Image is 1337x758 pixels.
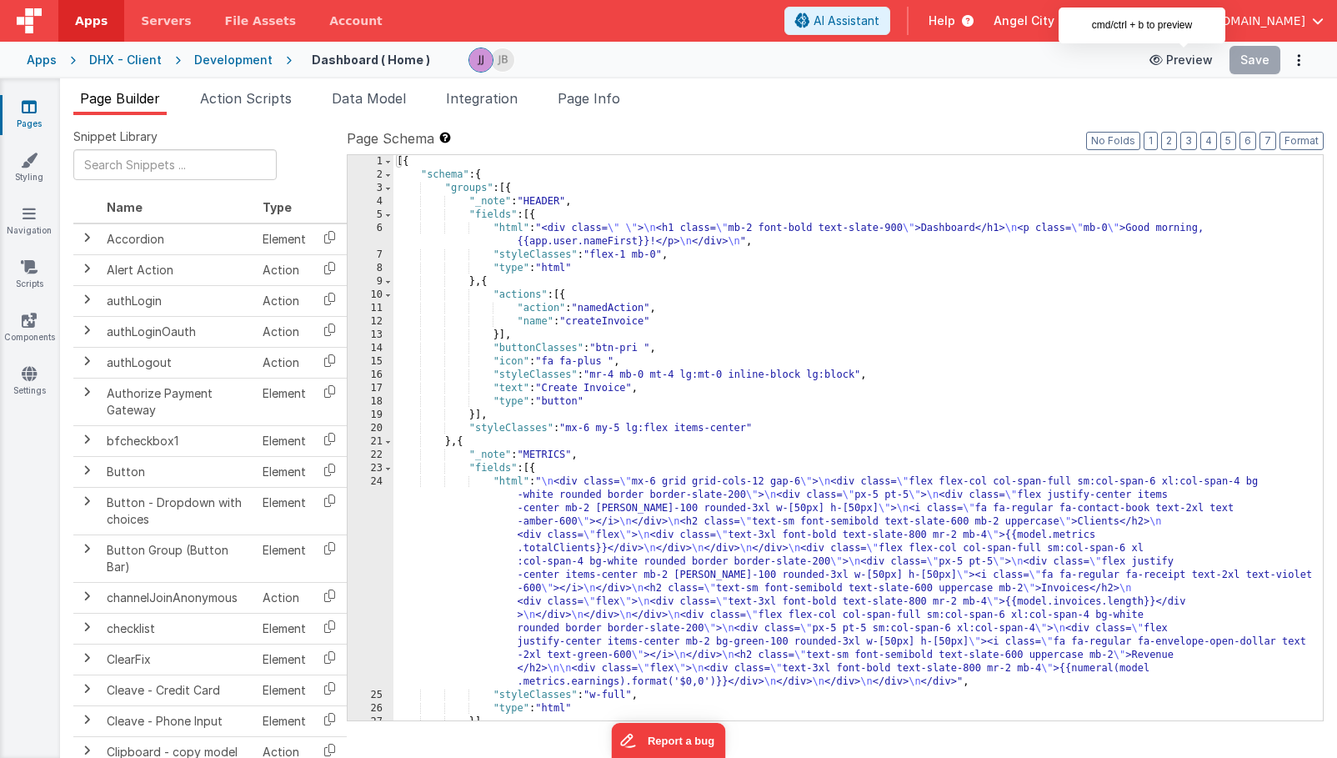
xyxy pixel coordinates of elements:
[332,90,406,107] span: Data Model
[348,208,393,222] div: 5
[348,382,393,395] div: 17
[1220,132,1236,150] button: 5
[994,13,1324,29] button: Angel City Data — [EMAIL_ADDRESS][DOMAIN_NAME]
[75,13,108,29] span: Apps
[256,582,313,613] td: Action
[100,613,256,644] td: checklist
[348,275,393,289] div: 9
[348,355,393,369] div: 15
[348,422,393,435] div: 20
[347,128,434,148] span: Page Schema
[1239,132,1256,150] button: 6
[929,13,955,29] span: Help
[256,223,313,255] td: Element
[348,248,393,262] div: 7
[89,52,162,68] div: DHX - Client
[348,195,393,208] div: 4
[27,52,57,68] div: Apps
[256,705,313,736] td: Element
[348,395,393,409] div: 18
[256,425,313,456] td: Element
[100,316,256,347] td: authLoginOauth
[100,425,256,456] td: bfcheckbox1
[348,449,393,462] div: 22
[348,182,393,195] div: 3
[348,168,393,182] div: 2
[141,13,191,29] span: Servers
[1086,132,1140,150] button: No Folds
[200,90,292,107] span: Action Scripts
[100,285,256,316] td: authLogin
[225,13,297,29] span: File Assets
[256,675,313,705] td: Element
[256,378,313,425] td: Element
[256,535,313,582] td: Element
[256,456,313,487] td: Element
[348,475,393,689] div: 24
[100,675,256,705] td: Cleave - Credit Card
[100,378,256,425] td: Authorize Payment Gateway
[491,48,514,72] img: 9990944320bbc1bcb8cfbc08cd9c0949
[348,329,393,342] div: 13
[100,535,256,582] td: Button Group (Button Bar)
[558,90,620,107] span: Page Info
[100,644,256,675] td: ClearFix
[612,723,726,758] iframe: Marker.io feedback button
[1259,132,1276,150] button: 7
[1287,48,1310,72] button: Options
[814,13,879,29] span: AI Assistant
[1200,132,1217,150] button: 4
[348,702,393,715] div: 26
[348,369,393,382] div: 16
[1180,132,1197,150] button: 3
[312,53,430,66] h4: Dashboard ( Home )
[348,155,393,168] div: 1
[1279,132,1324,150] button: Format
[100,705,256,736] td: Cleave - Phone Input
[256,644,313,675] td: Element
[1144,132,1158,150] button: 1
[256,487,313,535] td: Element
[256,347,313,378] td: Action
[784,7,890,35] button: AI Assistant
[256,613,313,644] td: Element
[348,409,393,422] div: 19
[348,462,393,475] div: 23
[348,222,393,248] div: 6
[348,262,393,275] div: 8
[446,90,518,107] span: Integration
[1161,132,1177,150] button: 2
[100,223,256,255] td: Accordion
[256,285,313,316] td: Action
[348,302,393,315] div: 11
[194,52,273,68] div: Development
[100,456,256,487] td: Button
[73,149,277,180] input: Search Snippets ...
[73,128,158,145] span: Snippet Library
[348,689,393,702] div: 25
[107,200,143,214] span: Name
[100,487,256,535] td: Button - Dropdown with choices
[100,254,256,285] td: Alert Action
[256,254,313,285] td: Action
[348,435,393,449] div: 21
[1139,47,1223,73] button: Preview
[100,582,256,613] td: channelJoinAnonymous
[256,316,313,347] td: Action
[263,200,292,214] span: Type
[348,342,393,355] div: 14
[348,289,393,302] div: 10
[1059,8,1225,43] div: cmd/ctrl + b to preview
[994,13,1101,29] span: Angel City Data —
[100,347,256,378] td: authLogout
[469,48,493,72] img: a41cce6c0a0b39deac5cad64cb9bd16a
[348,315,393,329] div: 12
[348,715,393,729] div: 27
[80,90,160,107] span: Page Builder
[1229,46,1280,74] button: Save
